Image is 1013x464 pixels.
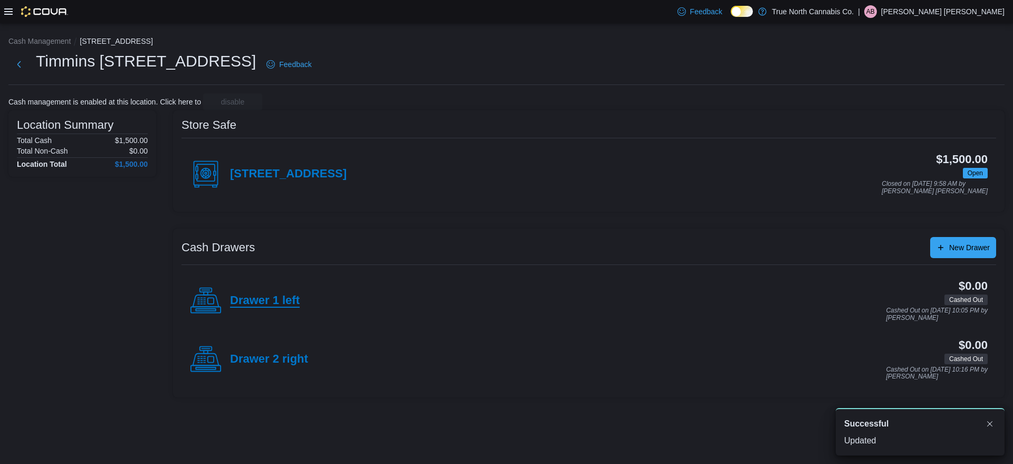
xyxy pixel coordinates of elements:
[959,280,988,292] h3: $0.00
[886,366,988,381] p: Cashed Out on [DATE] 10:16 PM by [PERSON_NAME]
[959,339,988,352] h3: $0.00
[230,353,308,366] h4: Drawer 2 right
[17,136,52,145] h6: Total Cash
[983,418,996,430] button: Dismiss toast
[944,354,988,364] span: Cashed Out
[36,51,256,72] h1: Timmins [STREET_ADDRESS]
[181,241,255,254] h3: Cash Drawers
[936,153,988,166] h3: $1,500.00
[944,295,988,305] span: Cashed Out
[115,160,148,168] h4: $1,500.00
[690,6,722,17] span: Feedback
[731,6,753,17] input: Dark Mode
[8,54,30,75] button: Next
[968,168,983,178] span: Open
[8,37,71,45] button: Cash Management
[230,294,300,308] h4: Drawer 1 left
[80,37,152,45] button: [STREET_ADDRESS]
[858,5,860,18] p: |
[8,36,1005,49] nav: An example of EuiBreadcrumbs
[17,119,113,131] h3: Location Summary
[230,167,347,181] h4: [STREET_ADDRESS]
[882,181,988,195] p: Closed on [DATE] 9:58 AM by [PERSON_NAME] [PERSON_NAME]
[844,418,888,430] span: Successful
[203,93,262,110] button: disable
[181,119,236,131] h3: Store Safe
[864,5,877,18] div: Austen Bourgon
[115,136,148,145] p: $1,500.00
[21,6,68,17] img: Cova
[949,354,983,364] span: Cashed Out
[262,54,316,75] a: Feedback
[279,59,311,70] span: Feedback
[8,98,201,106] p: Cash management is enabled at this location. Click here to
[963,168,988,178] span: Open
[949,242,990,253] span: New Drawer
[844,418,996,430] div: Notification
[17,147,68,155] h6: Total Non-Cash
[673,1,727,22] a: Feedback
[866,5,875,18] span: AB
[930,237,996,258] button: New Drawer
[886,307,988,321] p: Cashed Out on [DATE] 10:05 PM by [PERSON_NAME]
[129,147,148,155] p: $0.00
[881,5,1005,18] p: [PERSON_NAME] [PERSON_NAME]
[949,295,983,305] span: Cashed Out
[17,160,67,168] h4: Location Total
[844,434,996,447] div: Updated
[221,97,244,107] span: disable
[772,5,854,18] p: True North Cannabis Co.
